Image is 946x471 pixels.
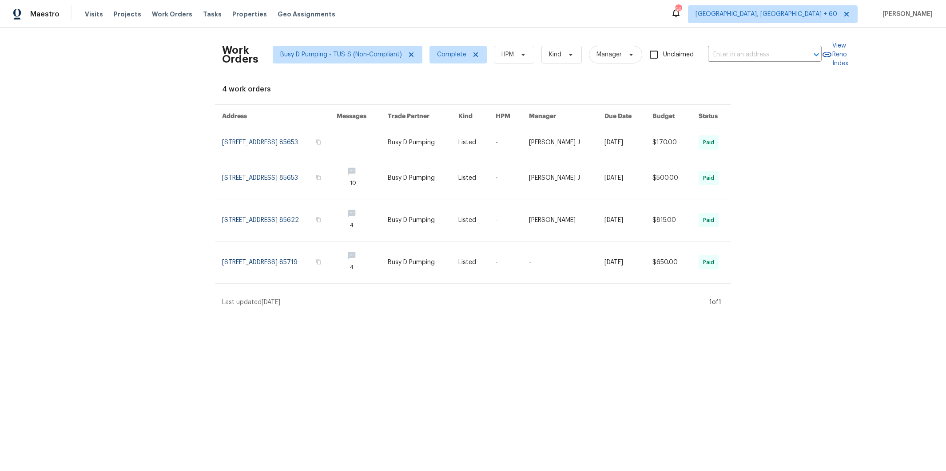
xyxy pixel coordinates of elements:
h2: Work Orders [222,46,258,63]
th: Status [692,105,731,128]
span: Work Orders [152,10,192,19]
td: Busy D Pumping [381,157,452,199]
span: HPM [501,50,514,59]
span: Geo Assignments [278,10,335,19]
th: Kind [451,105,488,128]
a: View Reno Index [822,41,848,68]
td: Busy D Pumping [381,128,452,157]
td: Busy D Pumping [381,199,452,241]
td: Listed [451,128,488,157]
div: Last updated [222,298,707,307]
button: Open [810,48,823,61]
span: Busy D Pumping - TUS-S (Non-Compliant) [280,50,402,59]
th: Due Date [597,105,645,128]
div: 1 of 1 [709,298,721,307]
td: Listed [451,157,488,199]
th: Address [215,105,330,128]
td: Listed [451,199,488,241]
th: Budget [645,105,692,128]
span: [DATE] [262,299,280,305]
td: - [489,241,522,284]
div: 4 work orders [222,85,724,94]
span: Tasks [203,11,222,17]
span: Properties [232,10,267,19]
td: [PERSON_NAME] [522,199,597,241]
td: Busy D Pumping [381,241,452,284]
td: [PERSON_NAME] J [522,157,597,199]
td: - [489,128,522,157]
span: [GEOGRAPHIC_DATA], [GEOGRAPHIC_DATA] + 60 [696,10,837,19]
button: Copy Address [314,174,322,182]
button: Copy Address [314,138,322,146]
td: [PERSON_NAME] J [522,128,597,157]
button: Copy Address [314,216,322,224]
td: Listed [451,241,488,284]
td: - [522,241,597,284]
th: Manager [522,105,597,128]
div: 562 [675,5,681,14]
span: Manager [596,50,622,59]
td: - [489,199,522,241]
th: HPM [489,105,522,128]
span: Maestro [30,10,60,19]
th: Trade Partner [381,105,452,128]
span: Projects [114,10,141,19]
span: [PERSON_NAME] [879,10,933,19]
td: - [489,157,522,199]
th: Messages [330,105,381,128]
span: Kind [549,50,561,59]
button: Copy Address [314,258,322,266]
span: Complete [437,50,466,59]
input: Enter in an address [708,48,797,62]
span: Unclaimed [663,50,694,59]
span: Visits [85,10,103,19]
